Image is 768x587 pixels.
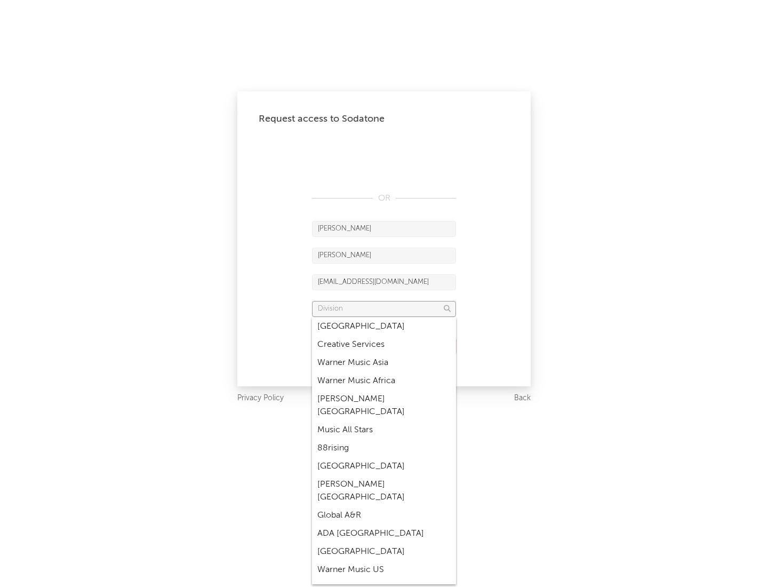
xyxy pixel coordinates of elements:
[312,372,456,390] div: Warner Music Africa
[312,439,456,457] div: 88rising
[237,392,284,405] a: Privacy Policy
[312,421,456,439] div: Music All Stars
[312,274,456,290] input: Email
[259,113,509,125] div: Request access to Sodatone
[312,475,456,506] div: [PERSON_NAME] [GEOGRAPHIC_DATA]
[312,318,456,336] div: [GEOGRAPHIC_DATA]
[312,301,456,317] input: Division
[312,336,456,354] div: Creative Services
[312,525,456,543] div: ADA [GEOGRAPHIC_DATA]
[312,248,456,264] input: Last Name
[514,392,531,405] a: Back
[312,192,456,205] div: OR
[312,543,456,561] div: [GEOGRAPHIC_DATA]
[312,561,456,579] div: Warner Music US
[312,457,456,475] div: [GEOGRAPHIC_DATA]
[312,390,456,421] div: [PERSON_NAME] [GEOGRAPHIC_DATA]
[312,221,456,237] input: First Name
[312,506,456,525] div: Global A&R
[312,354,456,372] div: Warner Music Asia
